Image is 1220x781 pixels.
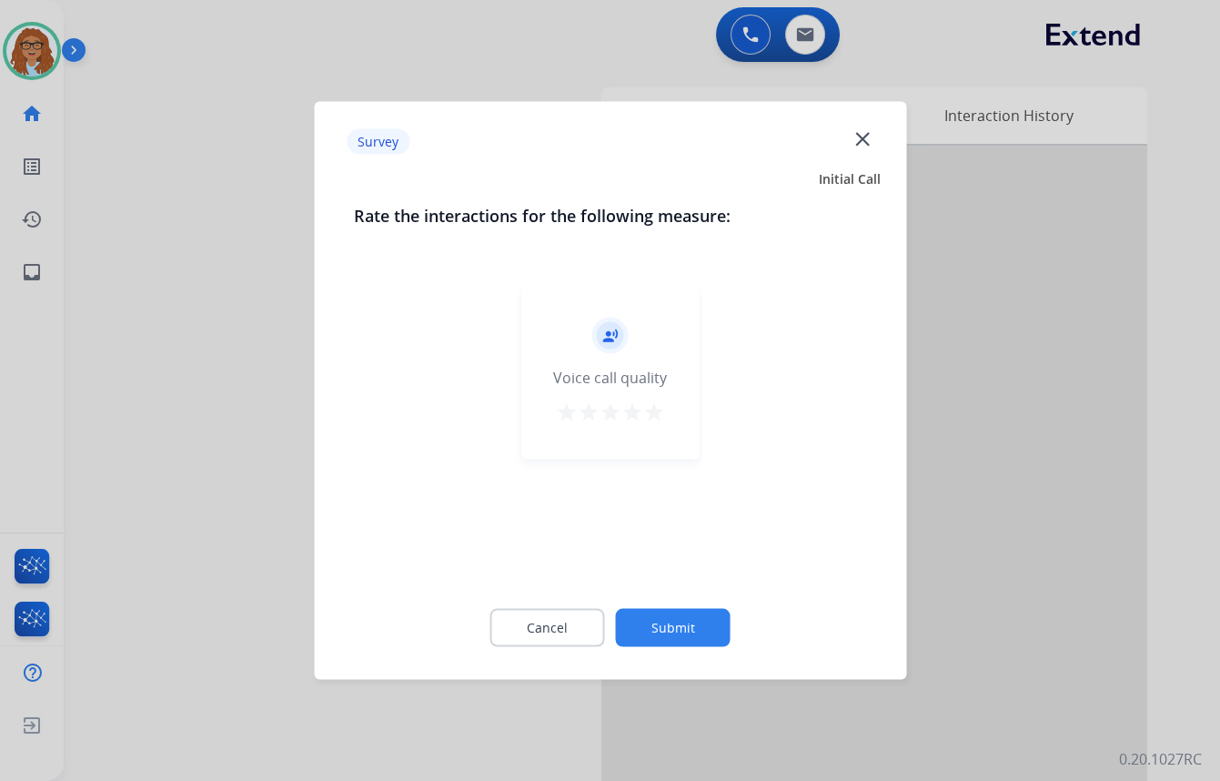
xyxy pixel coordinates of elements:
mat-icon: close [851,127,874,150]
div: Voice call quality [553,367,667,389]
button: Cancel [490,609,605,647]
mat-icon: star [643,401,665,423]
mat-icon: star [556,401,578,423]
h3: Rate the interactions for the following measure: [354,203,866,228]
p: 0.20.1027RC [1119,748,1202,770]
mat-icon: record_voice_over [602,328,619,344]
span: Initial Call [819,170,881,188]
mat-icon: star [621,401,643,423]
p: Survey [347,128,409,154]
mat-icon: star [600,401,621,423]
button: Submit [616,609,731,647]
mat-icon: star [578,401,600,423]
